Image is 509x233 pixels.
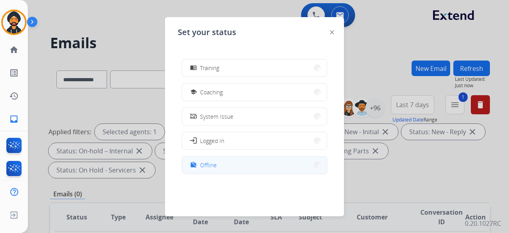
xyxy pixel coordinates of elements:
button: Coaching [182,84,327,101]
span: System Issue [200,112,233,121]
mat-icon: list_alt [9,68,19,78]
span: Set your status [178,27,236,38]
span: Offline [200,161,217,169]
mat-icon: menu_book [190,65,197,71]
mat-icon: inbox [9,114,19,124]
mat-icon: school [190,89,197,96]
button: Training [182,59,327,76]
span: Coaching [200,88,223,96]
span: Training [200,64,219,72]
mat-icon: history [9,91,19,101]
button: Logged In [182,132,327,149]
button: System Issue [182,108,327,125]
mat-icon: home [9,45,19,55]
button: Offline [182,157,327,174]
img: close-button [330,30,334,34]
mat-icon: work_off [190,162,197,168]
mat-icon: login [189,137,197,145]
p: 0.20.1027RC [465,219,501,228]
img: avatar [3,11,25,33]
mat-icon: phonelink_off [190,113,197,120]
span: Logged In [200,137,224,145]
